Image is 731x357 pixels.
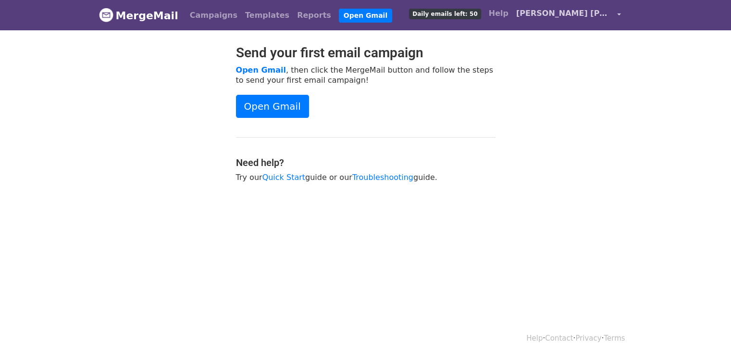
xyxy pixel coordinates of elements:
a: Templates [241,6,293,25]
a: Campaigns [186,6,241,25]
a: Contact [545,334,573,343]
img: MergeMail logo [99,8,113,22]
a: Open Gmail [339,9,392,23]
iframe: Chat Widget [683,311,731,357]
a: Quick Start [262,173,305,182]
a: [PERSON_NAME] [PERSON_NAME] [512,4,625,26]
a: Open Gmail [236,95,309,118]
p: , then click the MergeMail button and follow the steps to send your first email campaign! [236,65,496,85]
a: Terms [604,334,625,343]
p: Try our guide or our guide. [236,172,496,182]
a: Privacy [575,334,601,343]
a: MergeMail [99,5,178,25]
a: Help [526,334,543,343]
h2: Send your first email campaign [236,45,496,61]
a: Help [485,4,512,23]
a: Reports [293,6,335,25]
a: Daily emails left: 50 [405,4,484,23]
h4: Need help? [236,157,496,168]
a: Troubleshooting [352,173,413,182]
span: [PERSON_NAME] [PERSON_NAME] [516,8,612,19]
a: Open Gmail [236,65,286,75]
span: Daily emails left: 50 [409,9,481,19]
